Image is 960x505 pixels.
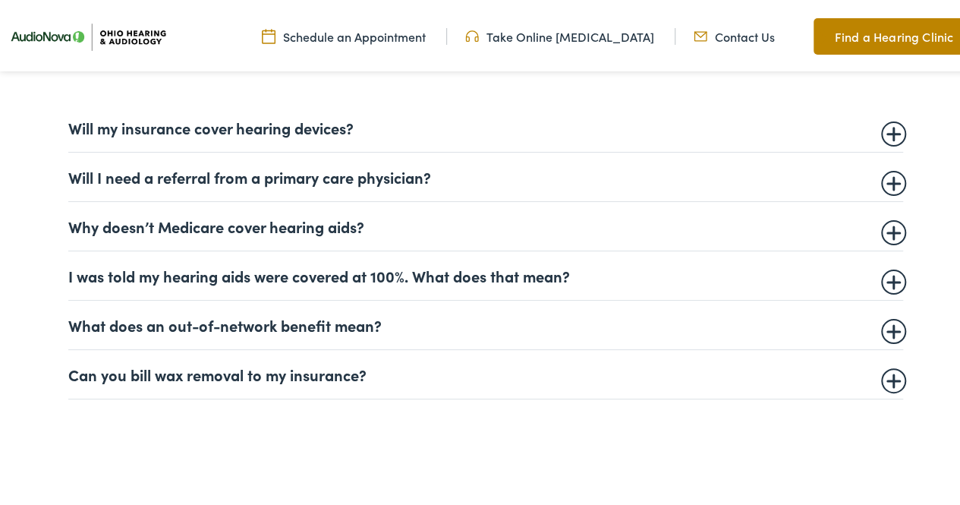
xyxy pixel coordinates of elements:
[68,362,903,380] summary: Can you bill wax removal to my insurance?
[68,214,903,232] summary: Why doesn’t Medicare cover hearing aids?
[694,25,707,42] img: Mail icon representing email contact with Ohio Hearing in Cincinnati, OH
[262,25,275,42] img: Calendar Icon to schedule a hearing appointment in Cincinnati, OH
[465,25,654,42] a: Take Online [MEDICAL_DATA]
[814,24,827,43] img: Map pin icon to find Ohio Hearing & Audiology in Cincinnati, OH
[68,115,903,134] summary: Will my insurance cover hearing devices?
[68,313,903,331] summary: What does an out-of-network benefit mean?
[262,25,426,42] a: Schedule an Appointment
[68,264,903,282] summary: I was told my hearing aids were covered at 100%. What does that mean?
[694,25,775,42] a: Contact Us
[68,165,903,183] summary: Will I need a referral from a primary care physician?
[465,25,479,42] img: Headphones icone to schedule online hearing test in Cincinnati, OH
